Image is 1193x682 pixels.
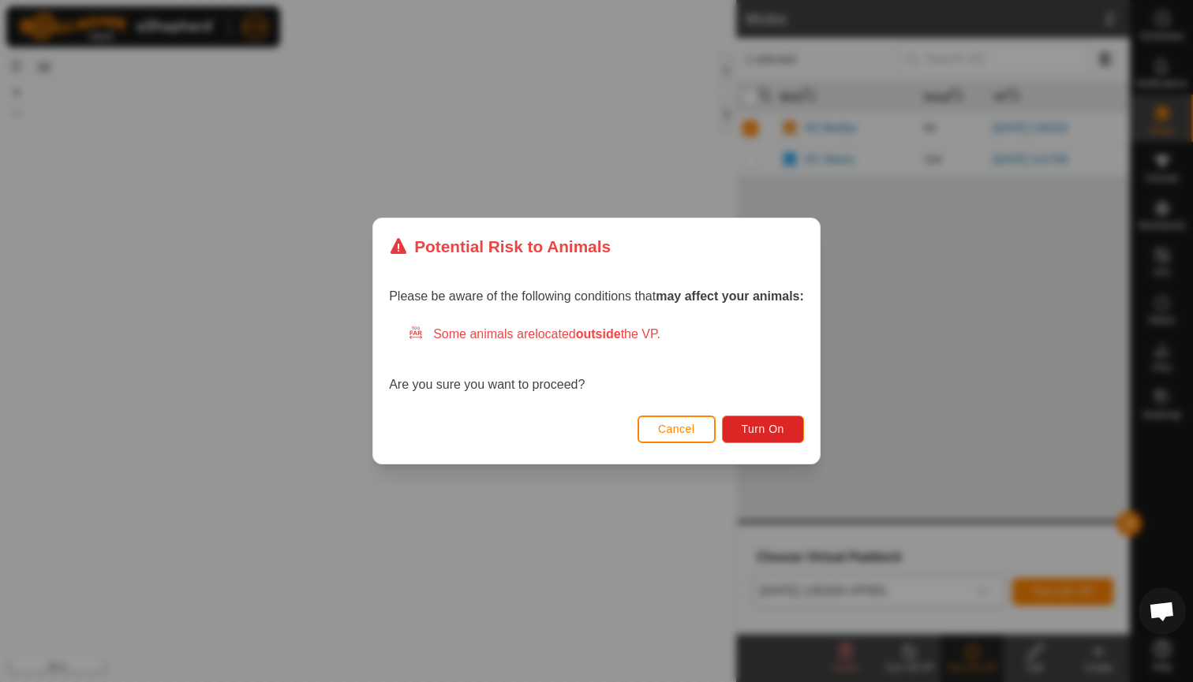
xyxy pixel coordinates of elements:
div: Are you sure you want to proceed? [389,325,804,394]
a: Open chat [1139,587,1186,635]
button: Cancel [638,416,716,443]
div: Some animals are [408,325,804,344]
button: Turn On [722,416,804,443]
strong: may affect your animals: [656,289,804,303]
strong: outside [576,327,621,341]
span: located the VP. [535,327,660,341]
span: Please be aware of the following conditions that [389,289,804,303]
span: Cancel [658,423,695,435]
span: Turn On [742,423,784,435]
div: Potential Risk to Animals [389,234,611,259]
